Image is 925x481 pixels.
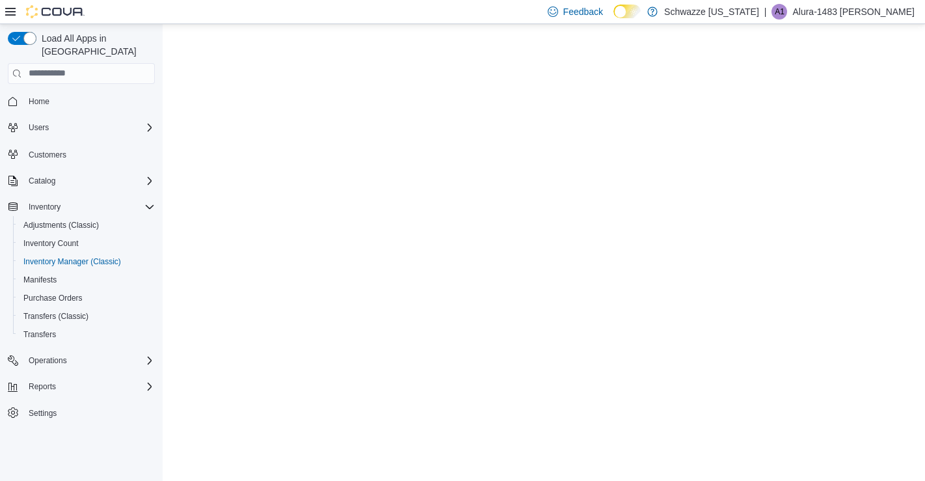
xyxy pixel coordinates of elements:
button: Catalog [3,172,160,190]
span: Inventory Count [23,238,79,249]
a: Adjustments (Classic) [18,217,104,233]
a: Inventory Count [18,236,84,251]
span: Operations [29,355,67,366]
a: Transfers (Classic) [18,309,94,324]
span: Adjustments (Classic) [23,220,99,230]
span: Reports [23,379,155,394]
span: Operations [23,353,155,368]
span: Inventory Manager (Classic) [18,254,155,269]
button: Purchase Orders [13,289,160,307]
span: Users [29,122,49,133]
input: Dark Mode [613,5,641,18]
button: Inventory Count [13,234,160,253]
span: Transfers (Classic) [23,311,88,322]
span: Transfers (Classic) [18,309,155,324]
a: Inventory Manager (Classic) [18,254,126,269]
span: Home [23,93,155,109]
span: Purchase Orders [23,293,83,303]
button: Reports [3,378,160,396]
p: | [764,4,767,20]
a: Transfers [18,327,61,342]
span: Inventory Count [18,236,155,251]
p: Alura-1483 [PERSON_NAME] [792,4,915,20]
span: Catalog [29,176,55,186]
button: Operations [3,351,160,370]
span: Feedback [563,5,603,18]
span: Inventory Manager (Classic) [23,256,121,267]
span: A1 [775,4,784,20]
span: Load All Apps in [GEOGRAPHIC_DATA] [36,32,155,58]
a: Home [23,94,55,109]
span: Transfers [18,327,155,342]
p: Schwazze [US_STATE] [664,4,759,20]
nav: Complex example [8,87,155,456]
span: Inventory [23,199,155,215]
button: Inventory [23,199,66,215]
button: Settings [3,404,160,422]
button: Operations [23,353,72,368]
span: Inventory [29,202,60,212]
button: Inventory Manager (Classic) [13,253,160,271]
span: Dark Mode [613,18,614,19]
a: Settings [23,405,62,421]
a: Manifests [18,272,62,288]
button: Reports [23,379,61,394]
span: Manifests [18,272,155,288]
button: Adjustments (Classic) [13,216,160,234]
span: Catalog [23,173,155,189]
span: Home [29,96,49,107]
span: Settings [29,408,57,419]
span: Customers [29,150,66,160]
button: Inventory [3,198,160,216]
div: Alura-1483 Montano-Saiz [771,4,787,20]
span: Users [23,120,155,135]
img: Cova [26,5,85,18]
span: Customers [23,146,155,162]
span: Transfers [23,329,56,340]
button: Users [3,118,160,137]
a: Purchase Orders [18,290,88,306]
button: Catalog [23,173,60,189]
span: Manifests [23,275,57,285]
button: Transfers (Classic) [13,307,160,325]
button: Transfers [13,325,160,344]
span: Adjustments (Classic) [18,217,155,233]
button: Customers [3,144,160,163]
a: Customers [23,147,72,163]
span: Reports [29,381,56,392]
button: Manifests [13,271,160,289]
span: Purchase Orders [18,290,155,306]
button: Home [3,92,160,111]
span: Settings [23,405,155,421]
button: Users [23,120,54,135]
